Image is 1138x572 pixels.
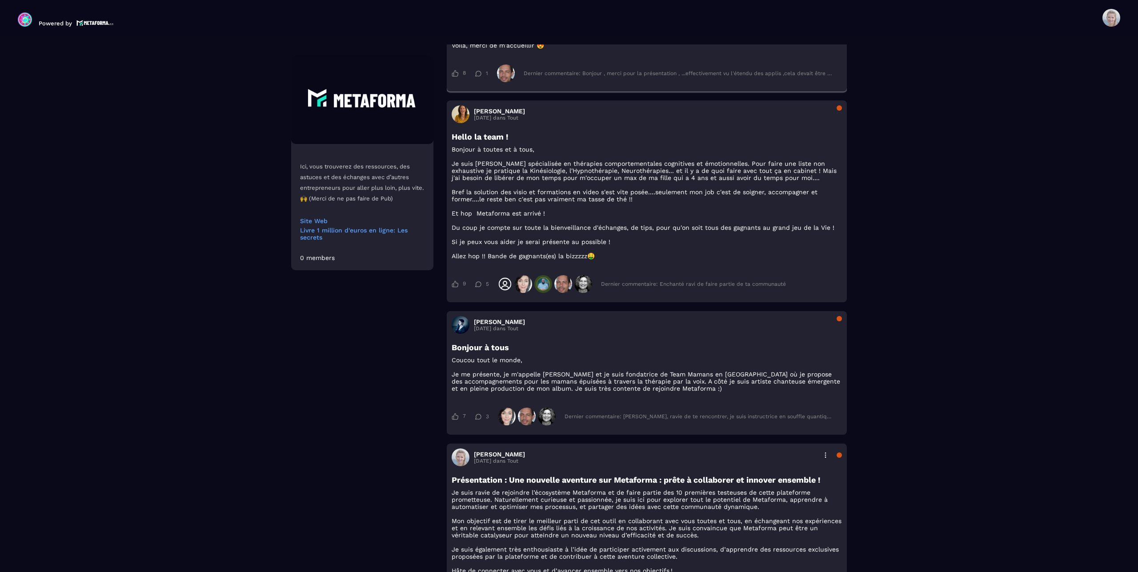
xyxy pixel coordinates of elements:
span: 7 [463,413,466,420]
h3: [PERSON_NAME] [474,451,525,458]
p: [DATE] dans Tout [474,115,525,121]
img: logo [76,19,114,27]
span: 5 [486,281,489,287]
div: Dernier commentaire: [PERSON_NAME], ravie de te rencontrer, je suis instructrice en souffle quant... [565,413,833,420]
h3: Hello la team ! [452,132,842,141]
p: [DATE] dans Tout [474,325,525,332]
h3: [PERSON_NAME] [474,108,525,115]
a: Livre 1 million d'euros en ligne: Les secrets [300,227,425,241]
h3: Présentation : Une nouvelle aventure sur Metaforma : prête à collaborer et innover ensemble ! [452,475,842,484]
span: 9 [463,280,466,288]
div: Dernier commentaire: Bonjour , merci pour la présentation , ...effectivement vu l'étendu des appl... [524,70,833,76]
span: 8 [463,70,466,77]
p: [DATE] dans Tout [474,458,525,464]
div: 0 members [300,254,335,261]
p: Bonjour à toutes et à tous, Je suis [PERSON_NAME] spécialisée en thérapies comportementales cogni... [452,146,842,260]
div: Dernier commentaire: Enchanté ravi de faire partie de ta communauté [601,281,786,287]
p: Ici, vous trouverez des ressources, des astuces et des échanges avec d’autres entrepreneurs pour ... [300,161,425,204]
span: 3 [486,413,489,420]
p: Coucou tout le monde, Je me présente, je m'appelle [PERSON_NAME] et je suis fondatrice de Team Ma... [452,356,842,392]
a: Site Web [300,217,425,224]
p: Powered by [39,20,72,27]
h3: [PERSON_NAME] [474,318,525,325]
img: Community background [291,55,433,144]
img: logo-branding [18,12,32,27]
h3: Bonjour à tous [452,343,842,352]
span: 1 [486,70,488,76]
